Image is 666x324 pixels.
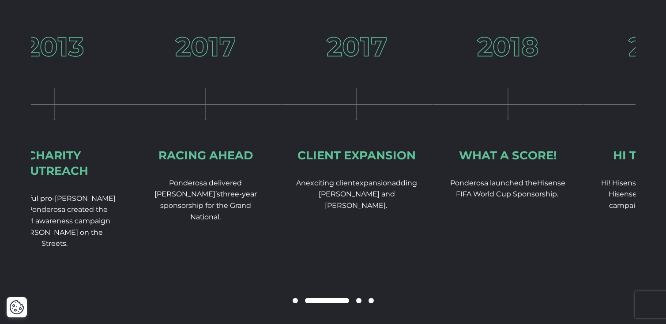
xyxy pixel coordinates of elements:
[160,190,257,221] span: three-year sponsorship for the Grand National.
[514,179,523,187] span: ed
[327,34,387,60] h3: 2017
[233,179,242,187] span: ed
[456,179,566,199] span: Hisense FIFA World Cup Sponsorship.
[301,179,306,187] span: n
[450,179,514,187] span: Ponderosa launch
[9,300,24,315] img: Revisit consent button
[24,34,84,60] h3: 2013
[306,179,310,187] span: e
[9,300,24,315] button: Cookie Settings
[392,179,417,187] span: adding
[297,148,416,163] div: Client expansion
[296,179,301,187] span: A
[319,190,395,210] span: [PERSON_NAME] and [PERSON_NAME].
[477,34,539,60] h3: 2018
[459,148,557,163] div: What a score!
[310,179,334,187] span: xciting
[169,179,233,187] span: Ponderosa deliver
[154,190,220,198] span: [PERSON_NAME]’s
[355,179,392,187] span: expansion
[336,179,355,187] span: client
[525,179,537,187] span: the
[175,34,236,60] h3: 2017
[6,228,103,248] span: for [PERSON_NAME] on the Streets.
[158,148,253,163] div: Racing ahead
